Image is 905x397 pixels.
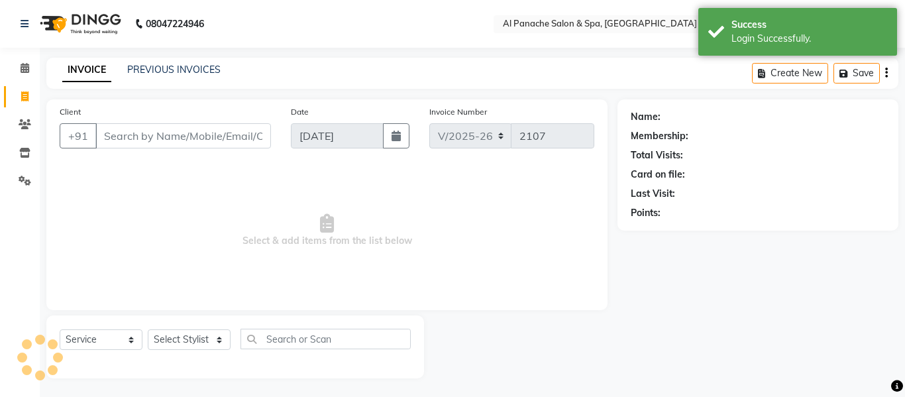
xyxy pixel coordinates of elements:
[34,5,125,42] img: logo
[60,106,81,118] label: Client
[429,106,487,118] label: Invoice Number
[60,164,594,297] span: Select & add items from the list below
[731,32,887,46] div: Login Successfully.
[631,206,661,220] div: Points:
[240,329,411,349] input: Search or Scan
[631,110,661,124] div: Name:
[631,129,688,143] div: Membership:
[291,106,309,118] label: Date
[62,58,111,82] a: INVOICE
[146,5,204,42] b: 08047224946
[631,187,675,201] div: Last Visit:
[631,168,685,182] div: Card on file:
[95,123,271,148] input: Search by Name/Mobile/Email/Code
[60,123,97,148] button: +91
[833,63,880,84] button: Save
[731,18,887,32] div: Success
[631,148,683,162] div: Total Visits:
[752,63,828,84] button: Create New
[127,64,221,76] a: PREVIOUS INVOICES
